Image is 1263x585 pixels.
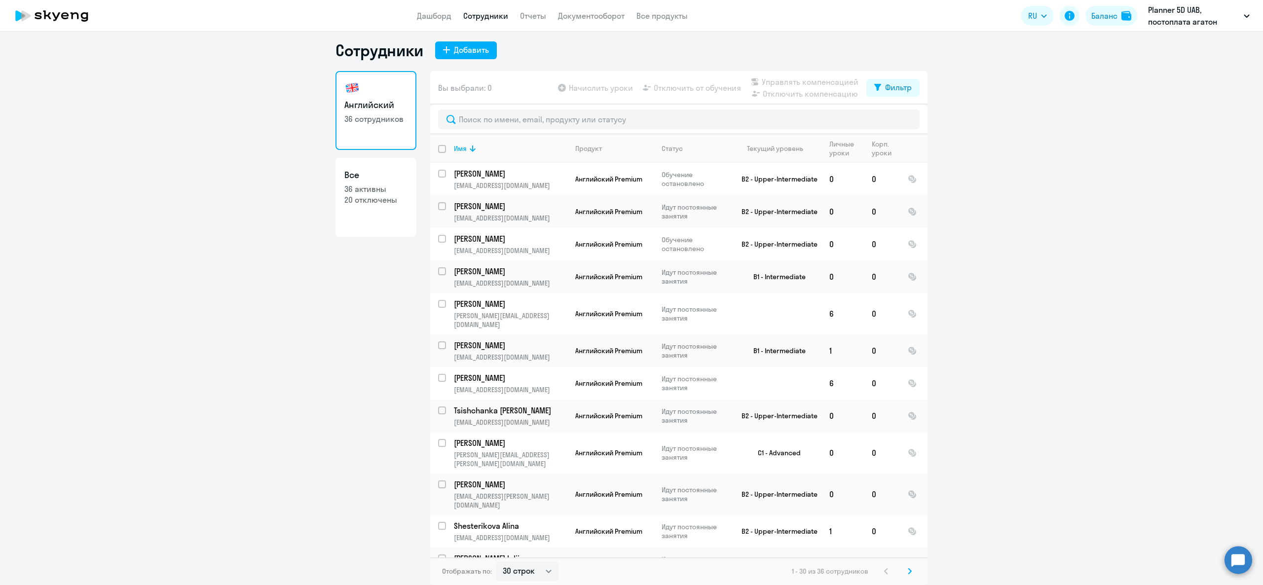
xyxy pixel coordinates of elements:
p: [EMAIL_ADDRESS][DOMAIN_NAME] [454,418,567,427]
p: [EMAIL_ADDRESS][DOMAIN_NAME] [454,214,567,222]
td: B2 - Upper-Intermediate [730,400,821,432]
td: 0 [821,260,864,293]
p: [PERSON_NAME] [454,298,565,309]
p: 36 активны [344,183,408,194]
a: [PERSON_NAME] [454,201,567,212]
td: 6 [821,293,864,334]
p: [EMAIL_ADDRESS][PERSON_NAME][DOMAIN_NAME] [454,492,567,510]
p: Обучение остановлено [662,235,729,253]
span: Отображать по: [442,567,492,576]
p: Идут постоянные занятия [662,268,729,286]
p: [PERSON_NAME] [454,233,565,244]
p: Идут постоянные занятия [662,522,729,540]
p: Shesterikova Alina [454,520,565,531]
p: Идут постоянные занятия [662,305,729,323]
button: RU [1021,6,1054,26]
button: Добавить [435,41,497,59]
a: Английский36 сотрудников [335,71,416,150]
td: 1 [821,515,864,548]
p: Идут постоянные занятия [662,203,729,220]
div: Баланс [1091,10,1117,22]
td: 0 [864,400,900,432]
p: [PERSON_NAME] [454,168,565,179]
p: [PERSON_NAME] Iuliia [454,553,565,564]
a: Отчеты [520,11,546,21]
a: [PERSON_NAME] Iuliia [454,553,567,564]
p: Идут постоянные занятия [662,444,729,462]
p: Идут постоянные занятия [662,407,729,425]
td: 0 [821,400,864,432]
button: Planner 5D UAB, постоплата агатон новый [1143,4,1255,28]
p: Planner 5D UAB, постоплата агатон новый [1148,4,1240,28]
td: 0 [864,367,900,400]
p: Идут постоянные занятия [662,342,729,360]
p: [PERSON_NAME] [454,201,565,212]
div: Добавить [454,44,489,56]
a: Tsishchanka [PERSON_NAME] [454,405,567,416]
a: Все36 активны20 отключены [335,158,416,237]
p: [PERSON_NAME] [454,372,565,383]
td: 0 [821,474,864,515]
h3: Английский [344,99,408,111]
span: Английский Premium [575,272,642,281]
td: 0 [864,163,900,195]
td: 0 [821,163,864,195]
span: Английский Premium [575,207,642,216]
a: [PERSON_NAME] [454,233,567,244]
span: RU [1028,10,1037,22]
td: B2 - Upper-Intermediate [730,515,821,548]
p: [EMAIL_ADDRESS][DOMAIN_NAME] [454,279,567,288]
p: Идут постоянные занятия [662,485,729,503]
td: B1 - Intermediate [730,260,821,293]
div: Имя [454,144,467,153]
span: Английский Premium [575,448,642,457]
p: [PERSON_NAME][EMAIL_ADDRESS][PERSON_NAME][DOMAIN_NAME] [454,450,567,468]
span: Английский Premium [575,309,642,318]
span: Английский Premium [575,490,642,499]
div: Статус [662,144,683,153]
p: [PERSON_NAME] [454,479,565,490]
div: Текущий уровень [738,144,821,153]
span: Английский Premium [575,175,642,183]
span: 1 - 30 из 36 сотрудников [792,567,868,576]
p: [PERSON_NAME] [454,438,565,448]
img: english [344,80,360,96]
td: 0 [864,548,900,580]
a: Shesterikova Alina [454,520,567,531]
span: Вы выбрали: 0 [438,82,492,94]
div: Личные уроки [829,140,863,157]
img: balance [1121,11,1131,21]
p: [EMAIL_ADDRESS][DOMAIN_NAME] [454,246,567,255]
div: Корп. уроки [872,140,899,157]
a: [PERSON_NAME] [454,438,567,448]
span: Английский Premium [575,527,642,536]
div: Продукт [575,144,602,153]
p: Идут постоянные занятия [662,374,729,392]
a: Документооборот [558,11,625,21]
td: 0 [864,293,900,334]
span: Английский Premium [575,411,642,420]
a: [PERSON_NAME] [454,372,567,383]
p: Идут постоянные занятия [662,555,729,573]
td: B2 - Upper-Intermediate [730,228,821,260]
h3: Все [344,169,408,182]
td: 0 [864,515,900,548]
a: [PERSON_NAME] [454,298,567,309]
a: [PERSON_NAME] [454,479,567,490]
td: 0 [864,432,900,474]
p: [PERSON_NAME][EMAIL_ADDRESS][DOMAIN_NAME] [454,311,567,329]
p: 36 сотрудников [344,113,408,124]
button: Балансbalance [1085,6,1137,26]
td: 0 [864,260,900,293]
p: [PERSON_NAME] [454,266,565,277]
td: 0 [821,195,864,228]
a: [PERSON_NAME] [454,340,567,351]
a: [PERSON_NAME] [454,168,567,179]
span: Английский Premium [575,346,642,355]
td: C1 - Advanced [730,432,821,474]
td: B1 - Intermediate [730,334,821,367]
div: Текущий уровень [747,144,803,153]
td: 6 [821,367,864,400]
a: [PERSON_NAME] [454,266,567,277]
